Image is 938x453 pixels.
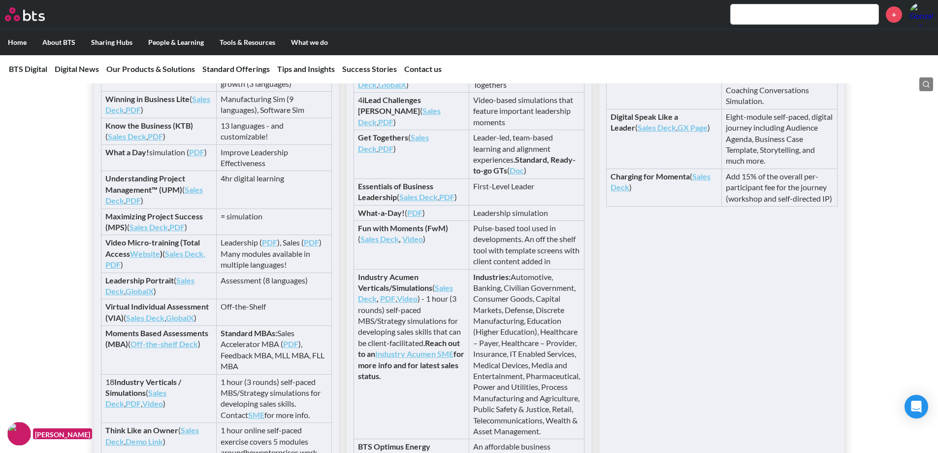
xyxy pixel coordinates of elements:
[101,92,216,118] td: ( , )
[216,209,331,235] td: = simulation
[354,178,469,205] td: ( , )
[611,172,690,181] strong: Charging for Momenta
[106,64,195,73] a: Our Products & Solutions
[105,211,203,232] strong: Maximizing Project Success (MPS)
[105,174,185,194] strong: Understanding Project Management™ (UPM)
[342,64,397,73] a: Success Stories
[202,64,270,73] a: Standard Offerings
[101,171,216,209] td: ( , )
[101,273,216,299] td: ( , )
[469,178,584,205] td: First-Level Leader
[358,349,464,381] strong: for more info and for latest sales status.
[722,109,837,169] td: Eight-module self-paced, digital journey including Audience Agenda, Business Case Template, Story...
[248,410,264,419] a: SME
[105,302,209,311] strong: Virtual Individual Assessment
[105,121,193,130] strong: Know the Business (KTB)
[216,171,331,209] td: 4hr digital learning
[607,169,722,206] td: ( )
[886,6,902,23] a: +
[469,205,584,220] td: Leadership simulation
[469,93,584,130] td: Video-based simulations that feature important leadership moments
[277,64,335,73] a: Tips and Insights
[142,399,163,408] a: Video
[909,2,933,26] img: Gonzalo Ortega
[148,132,163,141] a: PDF
[105,238,200,258] strong: Video Micro-training (Total Access
[473,272,511,281] strong: Industries:
[358,133,429,153] a: Sales Deck
[358,95,421,115] strong: iLead Challenges [PERSON_NAME]
[611,112,678,132] strong: Digital Speak Like a Leader
[221,328,277,338] strong: Standard MBAs:
[404,64,442,73] a: Contact us
[189,147,204,157] a: PDF
[126,437,163,446] a: Demo Link
[101,326,216,375] td: ( )
[358,272,432,292] strong: Industry Acumen Verticals/Simulations
[216,326,331,375] td: Sales Accelerator MBA ( ), Feedback MBA, MLL MBA, FLL MBA
[105,328,208,348] strong: Moments Based Assessments (MBA)
[105,260,121,269] a: PDF
[216,118,331,144] td: 13 languages - and customizable!
[909,2,933,26] a: Profile
[304,238,319,247] a: PDF
[165,249,205,258] a: Sales Deck,
[9,64,47,73] a: BTS Digital
[678,123,708,132] a: GX Page
[216,235,331,273] td: Leadership ( ), Sales ( ) Many modules available in multiple languages!
[105,425,178,435] strong: Think Like an Owner
[439,192,454,202] a: PDF
[126,196,141,205] a: PDF
[354,269,469,439] td: ( , ) - 1 hour (3 rounds) self-paced MBS/Strategy simulations for developing sales skills that ca...
[375,349,453,358] a: Industry Acumen SME
[55,64,99,73] a: Digital News
[83,30,140,55] label: Sharing Hubs
[354,130,469,179] td: ( , )
[638,123,676,132] a: Sales Deck
[283,30,336,55] label: What we do
[101,144,216,171] td: simulation ( )
[402,234,423,244] a: Video
[105,276,194,296] a: Sales Deck
[358,133,408,142] strong: Get Togethers
[358,106,441,126] a: Sales Deck
[380,294,395,303] a: PDF
[360,234,399,244] a: Sales Deck
[358,69,437,89] a: Sales Deck
[160,249,162,258] strong: )
[5,7,45,21] img: BTS Logo
[101,209,216,235] td: ( , )
[105,94,190,104] strong: Winning in Business Lite
[378,144,393,153] a: PDF
[216,273,331,299] td: Assessment (8 languages)
[216,144,331,171] td: Improve Leadership Effectiveness
[105,147,149,157] strong: What a Day!
[105,425,199,446] a: Sales Deck
[378,80,406,89] a: GlobalX
[216,299,331,326] td: Off-the-Shelf
[905,395,928,418] div: Open Intercom Messenger
[354,205,469,220] td: ( )
[126,399,141,408] a: PDF
[126,313,164,322] a: Sales Deck
[129,222,168,232] a: Sales Deck
[105,313,124,322] strong: (VIA)
[377,294,379,303] strong: ,
[108,132,146,141] a: Sales Deck
[105,377,181,397] strong: Industry Verticals / Simulations
[216,374,331,423] td: 1 hour (3 rounds) self-paced MBS/Strategy simulations for developing sales skills. Contact for mo...
[130,249,160,258] a: Website
[469,269,584,439] td: Automotive, Banking, Civilian Government, Consumer Goods, Capital Markets, Defense, Discrete Manu...
[262,238,277,247] a: PDF
[7,422,31,446] img: F
[358,223,448,233] strong: Fun with Moments (FwM)
[358,208,405,217] strong: What-a-Day!
[473,155,576,175] strong: Standard, Ready-to-go GTs
[140,30,212,55] label: People & Learning
[126,105,141,114] a: PDF
[101,374,216,423] td: 18 ( , , )
[358,181,433,202] strong: Essentials of Business Leadership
